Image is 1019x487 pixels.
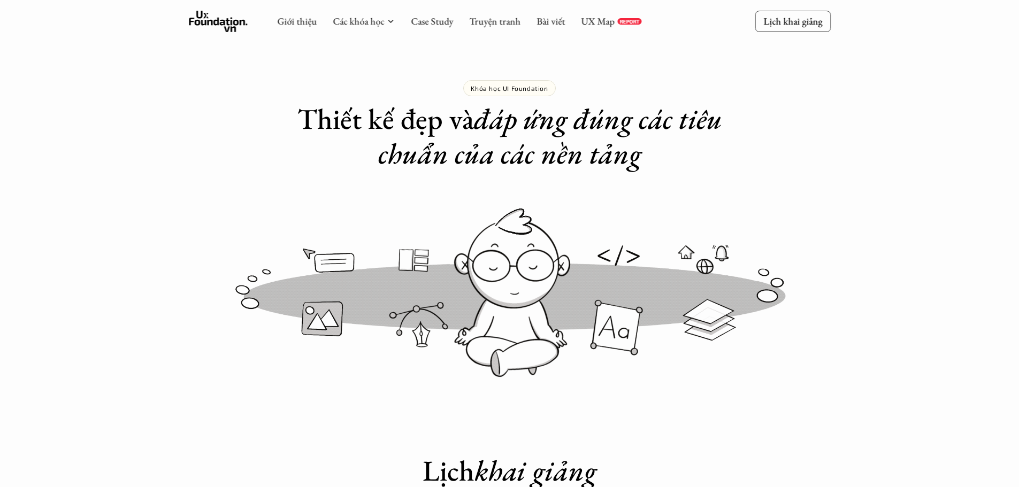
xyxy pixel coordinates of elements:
[378,100,729,172] em: đáp ứng đúng các tiêu chuẩn của các nền tảng
[471,84,548,92] p: Khóa học UI Foundation
[537,15,565,27] a: Bài viết
[755,11,831,32] a: Lịch khai giảng
[763,15,822,27] p: Lịch khai giảng
[469,15,520,27] a: Truyện tranh
[581,15,615,27] a: UX Map
[617,18,641,25] a: REPORT
[277,15,317,27] a: Giới thiệu
[411,15,453,27] a: Case Study
[333,15,384,27] a: Các khóa học
[296,102,724,171] h1: Thiết kế đẹp và
[619,18,639,25] p: REPORT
